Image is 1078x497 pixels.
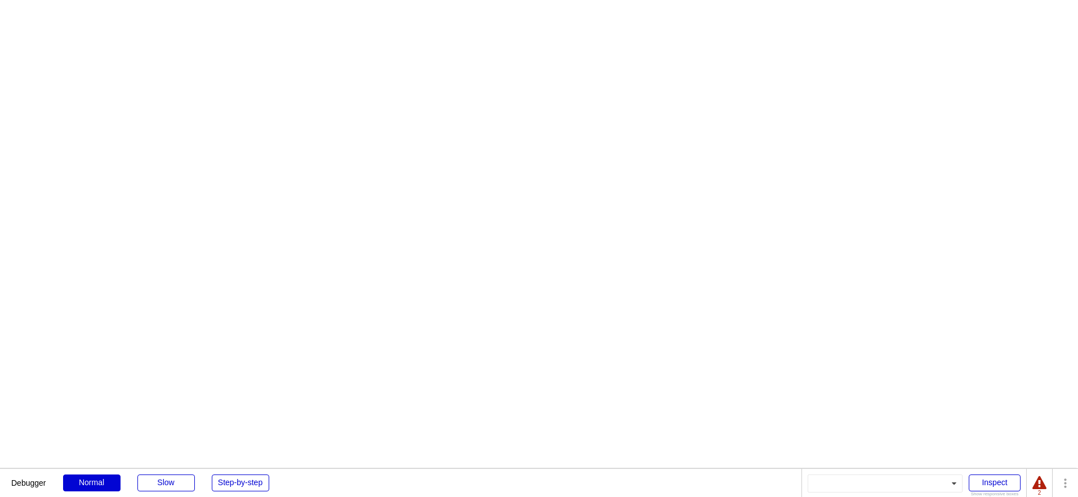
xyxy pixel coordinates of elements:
div: Step-by-step [212,474,269,491]
div: Normal [63,474,121,491]
div: Slow [137,474,195,491]
div: Show responsive boxes [969,492,1021,496]
div: 2 [1032,490,1046,496]
div: Debugger [11,469,46,487]
div: Inspect [969,474,1021,491]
